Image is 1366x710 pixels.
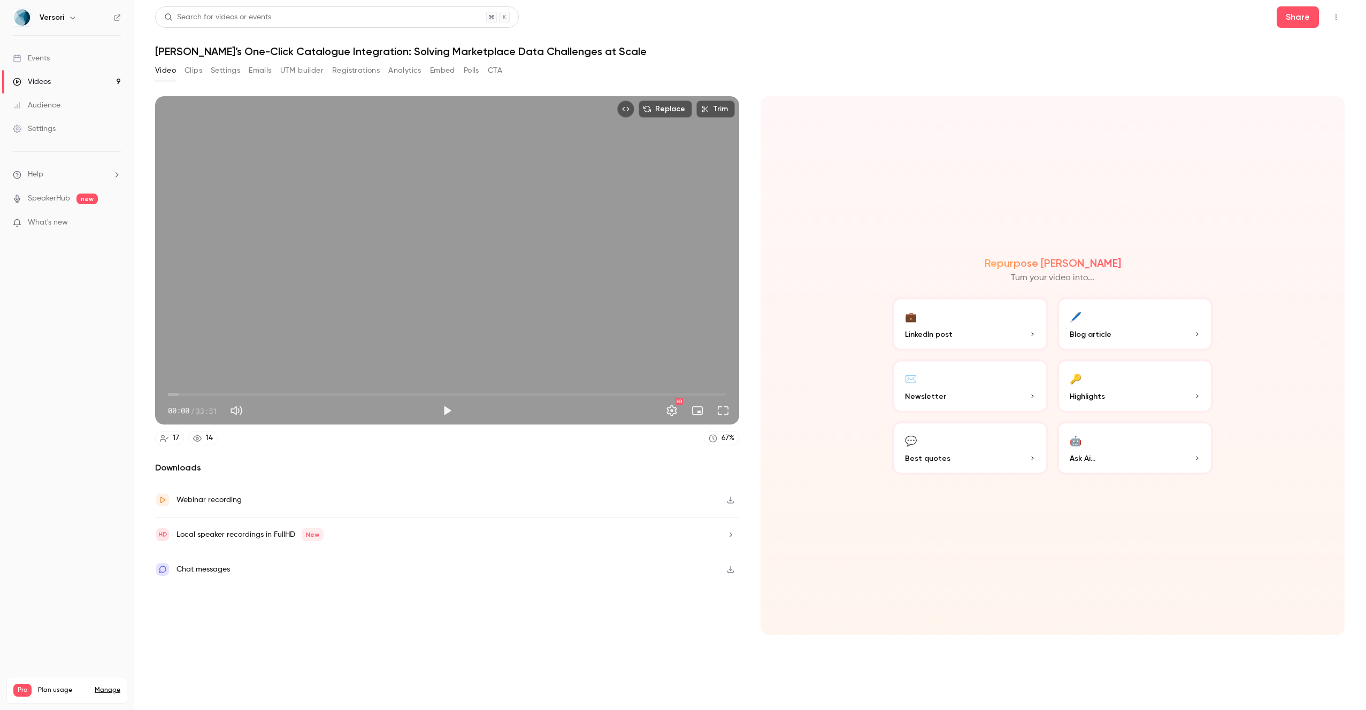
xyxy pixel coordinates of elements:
[206,433,213,444] div: 14
[1011,272,1094,284] p: Turn your video into...
[905,308,917,325] div: 💼
[226,400,247,421] button: Mute
[892,421,1048,475] button: 💬Best quotes
[108,218,121,228] iframe: Noticeable Trigger
[176,563,230,576] div: Chat messages
[40,12,64,23] h6: Versori
[905,432,917,449] div: 💬
[155,62,176,79] button: Video
[722,433,734,444] div: 67 %
[196,405,217,416] span: 33:51
[1070,432,1081,449] div: 🤖
[892,297,1048,351] button: 💼LinkedIn post
[164,12,271,23] div: Search for videos or events
[332,62,380,79] button: Registrations
[211,62,240,79] button: Settings
[95,686,120,694] a: Manage
[13,53,50,64] div: Events
[388,62,421,79] button: Analytics
[1070,391,1105,402] span: Highlights
[985,257,1121,269] h2: Repurpose [PERSON_NAME]
[676,398,683,405] div: HD
[38,686,88,694] span: Plan usage
[13,9,30,26] img: Versori
[905,329,953,340] span: LinkedIn post
[280,62,324,79] button: UTM builder
[302,528,324,541] span: New
[617,101,634,118] button: Embed video
[155,431,184,445] a: 17
[173,433,179,444] div: 17
[190,405,195,416] span: /
[430,62,455,79] button: Embed
[704,431,739,445] a: 67%
[176,493,242,506] div: Webinar recording
[892,359,1048,413] button: ✉️Newsletter
[249,62,271,79] button: Emails
[13,684,32,697] span: Pro
[1327,9,1345,26] button: Top Bar Actions
[1070,308,1081,325] div: 🖊️
[1057,359,1213,413] button: 🔑Highlights
[13,169,121,180] li: help-dropdown-opener
[1070,329,1111,340] span: Blog article
[185,62,202,79] button: Clips
[488,62,502,79] button: CTA
[1277,6,1319,28] button: Share
[639,101,692,118] button: Replace
[1070,370,1081,387] div: 🔑
[464,62,479,79] button: Polls
[905,453,950,464] span: Best quotes
[155,461,739,474] h2: Downloads
[176,528,324,541] div: Local speaker recordings in FullHD
[188,431,218,445] a: 14
[155,45,1345,58] h1: [PERSON_NAME]’s One-Click Catalogue Integration: Solving Marketplace Data Challenges at Scale
[168,405,217,416] div: 00:00
[712,400,734,421] button: Full screen
[436,400,458,421] button: Play
[76,194,98,204] span: new
[905,370,917,387] div: ✉️
[13,124,56,134] div: Settings
[13,100,60,111] div: Audience
[1070,453,1095,464] span: Ask Ai...
[696,101,735,118] button: Trim
[661,400,682,421] button: Settings
[1057,421,1213,475] button: 🤖Ask Ai...
[687,400,708,421] button: Turn on miniplayer
[28,193,70,204] a: SpeakerHub
[28,217,68,228] span: What's new
[28,169,43,180] span: Help
[905,391,946,402] span: Newsletter
[13,76,51,87] div: Videos
[168,405,189,416] span: 00:00
[1057,297,1213,351] button: 🖊️Blog article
